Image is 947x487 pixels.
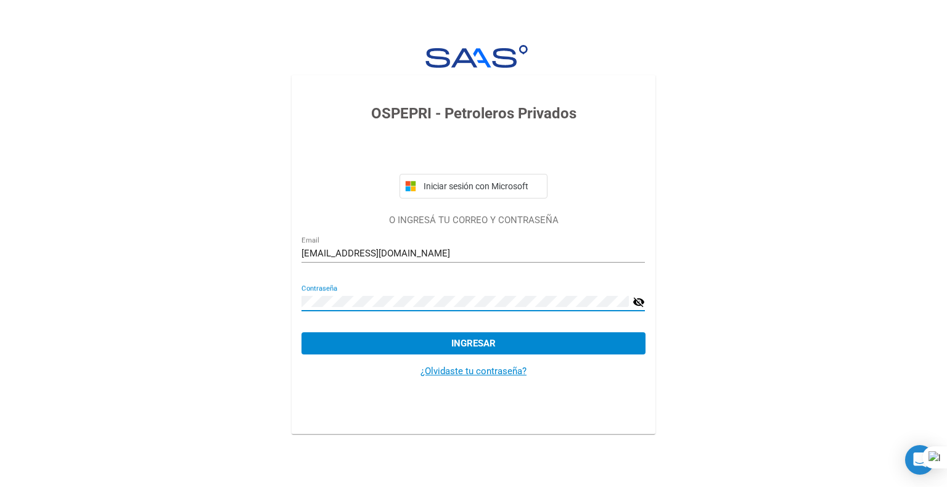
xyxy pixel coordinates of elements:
[301,332,645,354] button: Ingresar
[301,102,645,125] h3: OSPEPRI - Petroleros Privados
[421,181,542,191] span: Iniciar sesión con Microsoft
[393,138,554,165] iframe: Botón de Acceder con Google
[905,445,935,475] div: Open Intercom Messenger
[301,213,645,227] p: O INGRESÁ TU CORREO Y CONTRASEÑA
[633,295,645,309] mat-icon: visibility_off
[451,338,496,349] span: Ingresar
[400,174,547,198] button: Iniciar sesión con Microsoft
[420,366,527,377] a: ¿Olvidaste tu contraseña?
